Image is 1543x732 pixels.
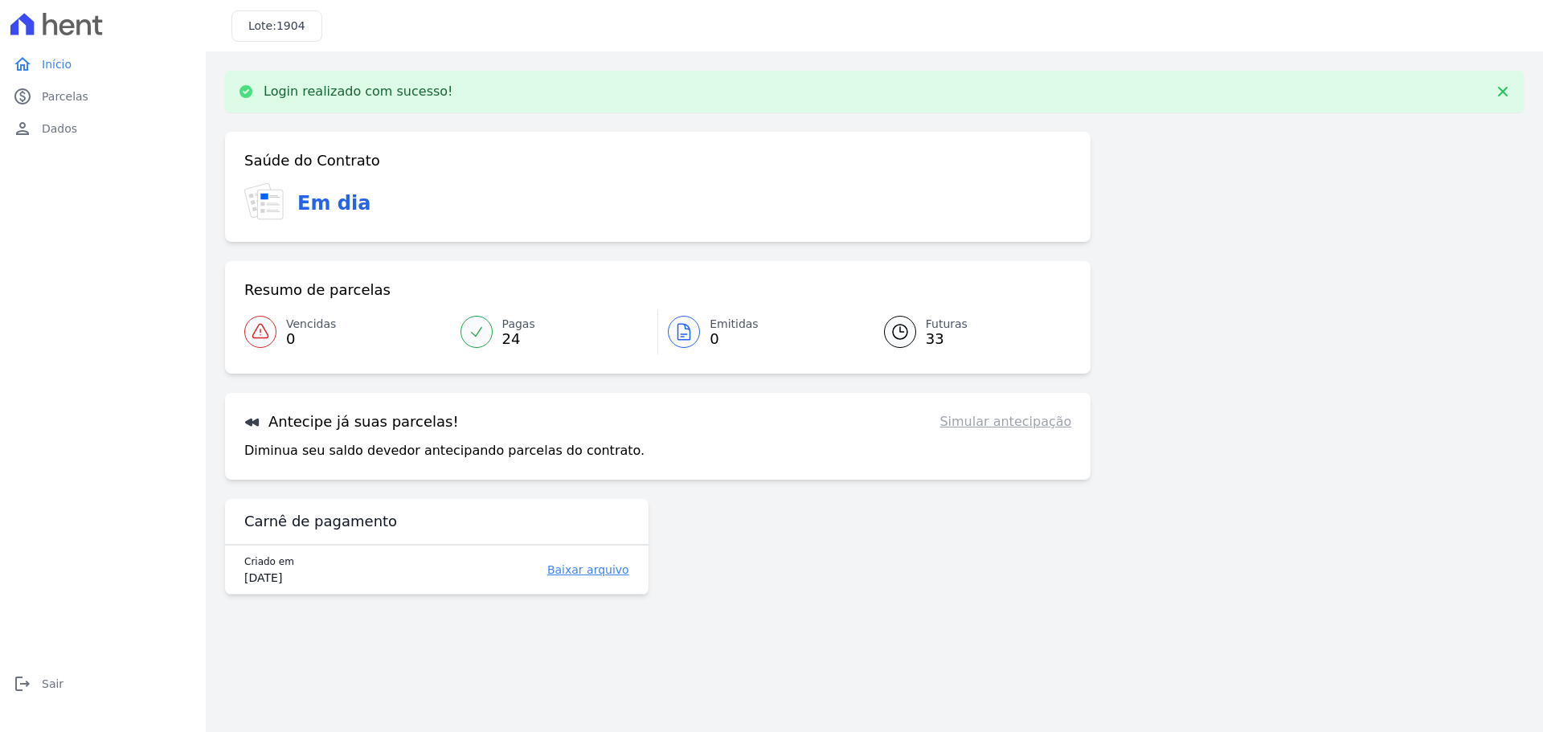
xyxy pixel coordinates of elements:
span: Dados [42,121,77,137]
a: Pagas 24 [451,309,658,354]
span: Emitidas [710,316,759,333]
div: [DATE] [244,570,385,586]
span: 0 [710,333,759,346]
span: Início [42,56,72,72]
h3: Em dia [297,189,370,218]
h3: Resumo de parcelas [244,280,391,300]
a: homeInício [6,48,199,80]
span: Pagas [502,316,535,333]
span: 24 [502,333,535,346]
i: person [13,119,32,138]
a: paidParcelas [6,80,199,112]
i: home [13,55,32,74]
div: Criado em [244,554,385,570]
span: Parcelas [42,88,88,104]
p: Login realizado com sucesso! [264,84,453,100]
a: Futuras 33 [865,309,1072,354]
i: logout [13,674,32,693]
p: Diminua seu saldo devedor antecipando parcelas do contrato. [244,441,645,460]
span: 0 [286,333,336,346]
a: Simular antecipação [939,412,1071,431]
span: 33 [926,333,968,346]
a: Emitidas 0 [658,309,865,354]
span: Vencidas [286,316,336,333]
a: personDados [6,112,199,145]
i: paid [13,87,32,106]
h3: Saúde do Contrato [244,151,380,170]
h3: Antecipe já suas parcelas! [244,412,459,431]
h3: Lote: [248,18,305,35]
span: Sair [42,676,63,692]
a: Vencidas 0 [244,309,451,354]
h3: Carnê de pagamento [244,512,397,531]
a: Baixar arquivo [424,562,629,578]
span: Futuras [926,316,968,333]
a: logoutSair [6,668,199,700]
span: 1904 [276,19,305,32]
